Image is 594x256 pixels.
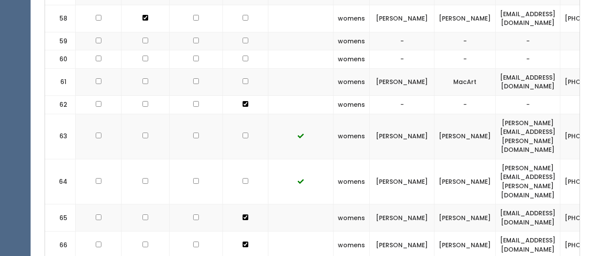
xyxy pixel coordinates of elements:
td: [EMAIL_ADDRESS][DOMAIN_NAME] [496,5,560,32]
td: [PERSON_NAME] [370,204,434,231]
td: womens [333,159,370,204]
td: - [434,50,496,69]
td: [PERSON_NAME][EMAIL_ADDRESS][PERSON_NAME][DOMAIN_NAME] [496,114,560,159]
td: - [496,32,560,50]
td: [PERSON_NAME] [370,68,434,95]
td: [PERSON_NAME] [434,114,496,159]
td: 65 [45,204,76,231]
td: 59 [45,32,76,50]
td: [PERSON_NAME] [370,159,434,204]
td: 62 [45,96,76,114]
td: womens [333,32,370,50]
td: womens [333,5,370,32]
td: womens [333,96,370,114]
td: 64 [45,159,76,204]
td: [PERSON_NAME] [370,114,434,159]
td: [PERSON_NAME] [434,5,496,32]
td: [PERSON_NAME][EMAIL_ADDRESS][PERSON_NAME][DOMAIN_NAME] [496,159,560,204]
td: - [496,96,560,114]
td: womens [333,204,370,231]
td: - [434,96,496,114]
td: - [496,50,560,69]
td: - [370,50,434,69]
td: 61 [45,68,76,95]
td: [PERSON_NAME] [370,5,434,32]
td: [PERSON_NAME] [434,159,496,204]
td: - [434,32,496,50]
td: womens [333,50,370,69]
td: womens [333,68,370,95]
td: - [370,32,434,50]
td: womens [333,114,370,159]
td: - [370,96,434,114]
td: 58 [45,5,76,32]
td: [EMAIL_ADDRESS][DOMAIN_NAME] [496,204,560,231]
td: 63 [45,114,76,159]
td: 60 [45,50,76,69]
td: [EMAIL_ADDRESS][DOMAIN_NAME] [496,68,560,95]
td: [PERSON_NAME] [434,204,496,231]
td: MacArt [434,68,496,95]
